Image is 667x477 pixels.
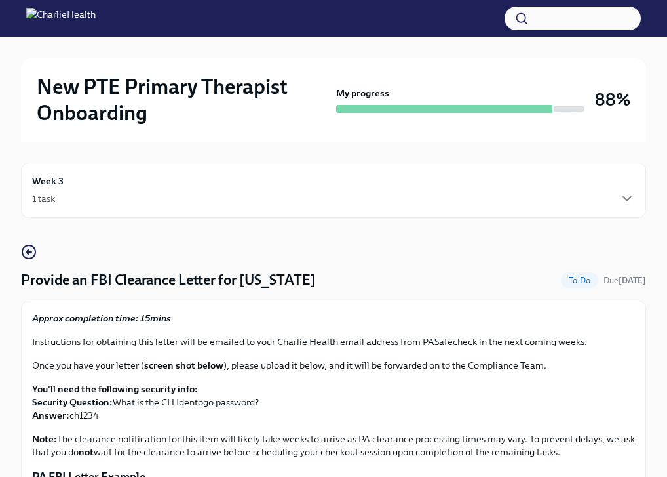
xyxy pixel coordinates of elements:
strong: Answer: [32,409,69,421]
h6: Week 3 [32,174,64,188]
div: 1 task [32,192,55,205]
p: Instructions for obtaining this letter will be emailed to your Charlie Health email address from ... [32,335,635,348]
img: CharlieHealth [26,8,96,29]
span: September 25th, 2025 07:00 [603,274,646,287]
span: To Do [561,276,598,285]
h4: Provide an FBI Clearance Letter for [US_STATE] [21,270,316,290]
strong: [DATE] [619,276,646,285]
strong: not [79,446,94,458]
strong: My progress [336,87,389,100]
strong: Note: [32,433,57,445]
strong: Approx completion time: 15mins [32,312,171,324]
h2: New PTE Primary Therapist Onboarding [37,73,331,126]
p: The clearance notification for this item will likely take weeks to arrive as PA clearance process... [32,432,635,459]
p: Once you have your letter ( ), please upload it below, and it will be forwarded on to the Complia... [32,359,635,372]
strong: screen shot below [144,360,223,371]
h3: 88% [595,88,630,112]
p: What is the CH Identogo password? ch1234 [32,383,635,422]
span: Due [603,276,646,285]
strong: Security Question: [32,396,113,408]
strong: You'll need the following security info: [32,383,198,395]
